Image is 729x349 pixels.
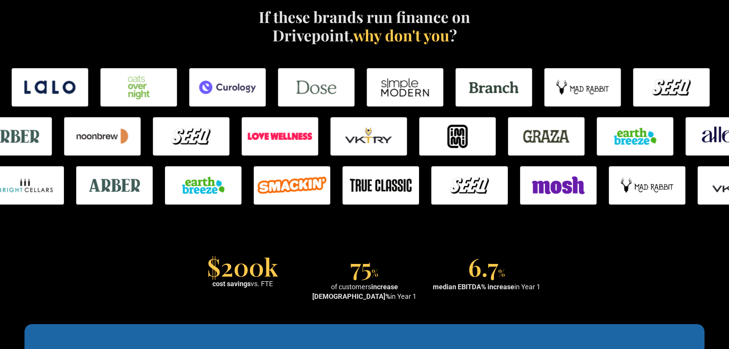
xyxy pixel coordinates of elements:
[212,280,251,288] strong: cost savings
[307,282,422,301] div: of customers in Year 1
[372,267,378,279] span: %
[433,283,514,291] strong: median EBITDA% increase
[433,282,540,292] div: in Year 1
[255,8,475,44] h4: If these brands run finance on Drivepoint, ?
[498,267,505,279] span: %
[207,257,278,276] div: $200k
[212,279,273,288] div: vs. FTE
[468,250,498,283] span: 6.7
[353,25,449,45] span: why don't you
[350,250,372,283] span: 75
